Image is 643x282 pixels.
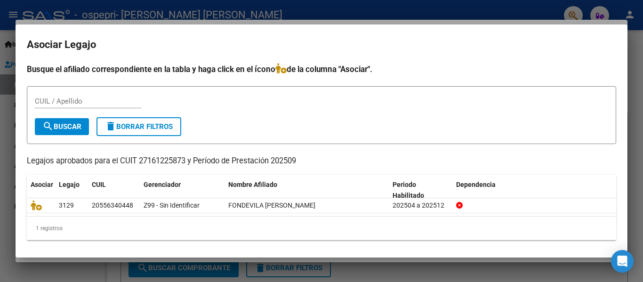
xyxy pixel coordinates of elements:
span: Buscar [42,122,81,131]
span: CUIL [92,181,106,188]
mat-icon: delete [105,121,116,132]
span: FONDEVILA ROMERO URIEL [228,201,315,209]
datatable-header-cell: Nombre Afiliado [225,175,389,206]
div: 1 registros [27,217,616,240]
button: Borrar Filtros [96,117,181,136]
div: Open Intercom Messenger [611,250,634,273]
span: Asociar [31,181,53,188]
datatable-header-cell: Gerenciador [140,175,225,206]
span: Periodo Habilitado [393,181,424,199]
datatable-header-cell: Legajo [55,175,88,206]
p: Legajos aprobados para el CUIT 27161225873 y Período de Prestación 202509 [27,155,616,167]
h2: Asociar Legajo [27,36,616,54]
datatable-header-cell: CUIL [88,175,140,206]
span: Legajo [59,181,80,188]
span: Gerenciador [144,181,181,188]
span: Nombre Afiliado [228,181,277,188]
datatable-header-cell: Asociar [27,175,55,206]
datatable-header-cell: Periodo Habilitado [389,175,452,206]
h4: Busque el afiliado correspondiente en la tabla y haga click en el ícono de la columna "Asociar". [27,63,616,75]
datatable-header-cell: Dependencia [452,175,617,206]
span: Dependencia [456,181,496,188]
span: Z99 - Sin Identificar [144,201,200,209]
mat-icon: search [42,121,54,132]
div: 202504 a 202512 [393,200,449,211]
span: 3129 [59,201,74,209]
div: 20556340448 [92,200,133,211]
button: Buscar [35,118,89,135]
span: Borrar Filtros [105,122,173,131]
